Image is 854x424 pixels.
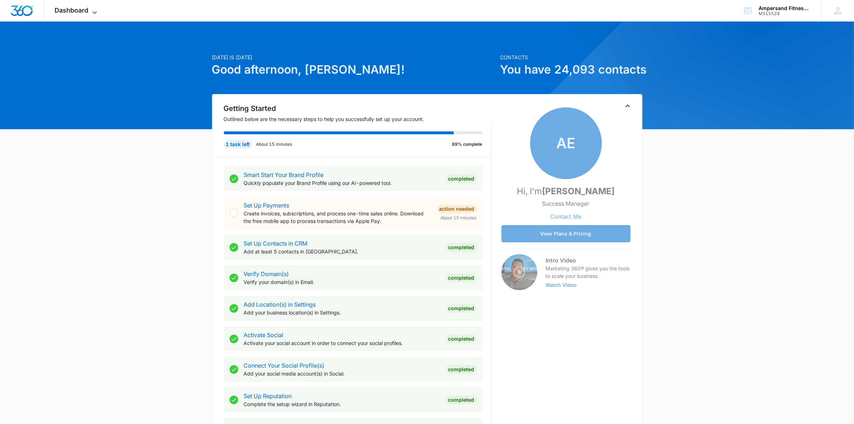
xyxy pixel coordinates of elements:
[446,304,477,313] div: Completed
[530,107,602,179] span: AE
[759,11,811,16] div: account id
[244,339,440,347] p: Activate your social account in order to connect your social profiles.
[71,45,77,51] img: tab_keywords_by_traffic_grey.svg
[446,274,477,282] div: Completed
[452,141,482,148] p: 89% complete
[244,202,289,209] a: Set Up Payments
[20,11,35,17] div: v 4.0.25
[11,11,17,17] img: logo_orange.svg
[27,46,64,51] div: Domain Overview
[623,102,632,110] button: Toggle Collapse
[55,6,89,14] span: Dashboard
[244,278,440,286] p: Verify your domain(s) in Email.
[446,243,477,252] div: Completed
[244,362,325,369] a: Connect Your Social Profile(s)
[212,53,496,61] p: [DATE] is [DATE]
[212,61,496,78] h1: Good afternoon, [PERSON_NAME]!
[244,179,440,187] p: Quickly populate your Brand Profile using our AI-powered tool.
[244,270,289,278] a: Verify Domain(s)
[224,140,252,149] div: 1 task left
[244,370,440,377] p: Add your social media account(s) in Social.
[224,115,491,123] p: Outlined below are the necessary steps to help you successfully set up your account.
[542,186,615,196] strong: [PERSON_NAME]
[79,46,121,51] div: Keywords by Traffic
[446,335,477,343] div: Completed
[19,45,25,51] img: tab_domain_overview_orange.svg
[501,254,537,290] img: Intro Video
[546,265,631,280] p: Marketing 360® gives you the tools to scale your business.
[244,392,292,400] a: Set Up Reputation
[446,396,477,404] div: Completed
[542,199,590,208] p: Success Manager
[543,208,589,225] button: Contact Me
[244,248,440,255] p: Add at least 5 contacts in [GEOGRAPHIC_DATA].
[224,103,491,114] h2: Getting Started
[501,225,631,242] button: View Plans & Pricing
[446,174,477,183] div: Completed
[244,331,284,339] a: Activate Social
[517,185,615,198] p: Hi, I'm
[759,5,811,11] div: account name
[546,256,631,265] h3: Intro Video
[244,171,324,178] a: Smart Start Your Brand Profile
[500,53,642,61] p: Contacts
[11,19,17,24] img: website_grey.svg
[244,210,431,225] p: Create invoices, subscriptions, and process one-time sales online. Download the free mobile app t...
[500,61,642,78] h1: You have 24,093 contacts
[441,215,477,221] span: About 15 minutes
[437,205,477,213] div: Action Needed
[546,283,577,288] button: Watch Video
[244,301,316,308] a: Add Location(s) in Settings
[19,19,79,24] div: Domain: [DOMAIN_NAME]
[244,240,308,247] a: Set Up Contacts in CRM
[244,400,440,408] p: Complete the setup wizard in Reputation.
[244,309,440,316] p: Add your business location(s) in Settings.
[256,141,292,148] p: About 15 minutes
[446,365,477,374] div: Completed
